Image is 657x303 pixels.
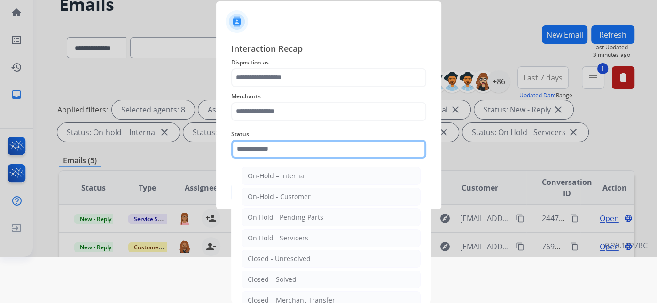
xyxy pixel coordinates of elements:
[231,91,426,102] span: Merchants
[226,10,248,33] img: contactIcon
[231,128,426,140] span: Status
[248,233,308,243] div: On Hold - Servicers
[231,42,426,57] span: Interaction Recap
[248,254,311,263] div: Closed - Unresolved
[248,192,311,201] div: On-Hold - Customer
[248,275,297,284] div: Closed – Solved
[231,57,426,68] span: Disposition as
[248,171,306,181] div: On-Hold – Internal
[605,240,648,251] p: 0.20.1027RC
[248,213,323,222] div: On Hold - Pending Parts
